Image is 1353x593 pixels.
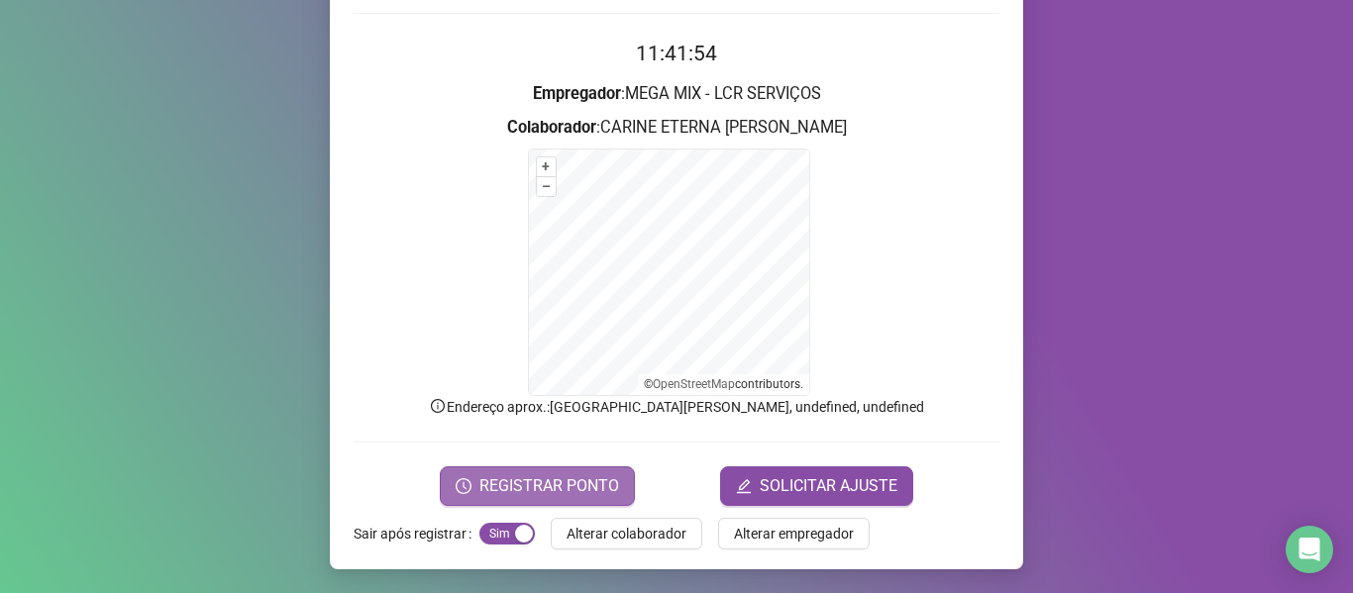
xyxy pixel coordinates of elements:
span: Alterar empregador [734,523,854,544]
span: SOLICITAR AJUSTE [760,474,897,498]
div: Open Intercom Messenger [1286,526,1333,573]
button: REGISTRAR PONTO [440,466,635,506]
span: edit [736,478,752,494]
strong: Empregador [533,84,621,103]
h3: : MEGA MIX - LCR SERVIÇOS [354,81,999,107]
h3: : CARINE ETERNA [PERSON_NAME] [354,115,999,141]
button: – [537,177,556,196]
span: info-circle [429,397,447,415]
label: Sair após registrar [354,518,479,549]
span: clock-circle [456,478,471,494]
button: Alterar empregador [718,518,870,549]
span: REGISTRAR PONTO [479,474,619,498]
button: Alterar colaborador [551,518,702,549]
span: Alterar colaborador [567,523,686,544]
button: + [537,157,556,176]
time: 11:41:54 [636,42,717,65]
a: OpenStreetMap [653,377,735,391]
li: © contributors. [644,377,803,391]
strong: Colaborador [507,118,596,137]
p: Endereço aprox. : [GEOGRAPHIC_DATA][PERSON_NAME], undefined, undefined [354,396,999,418]
button: editSOLICITAR AJUSTE [720,466,913,506]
